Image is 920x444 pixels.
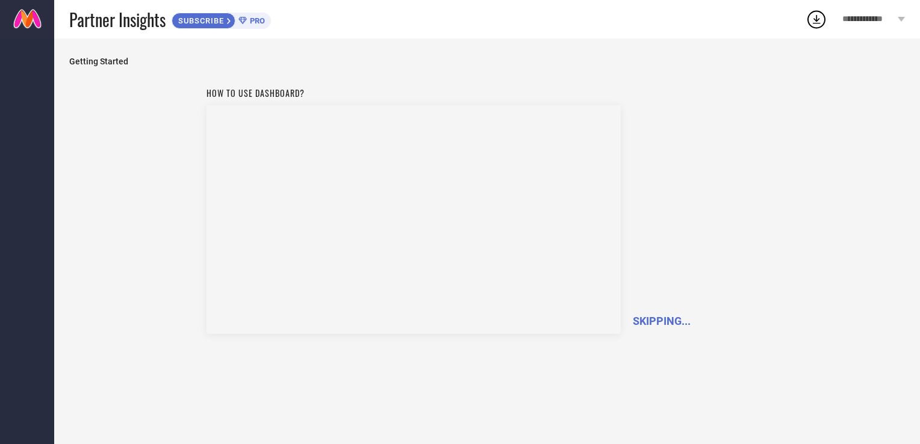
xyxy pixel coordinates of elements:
[207,105,621,334] iframe: Workspace Section
[172,16,227,25] span: SUBSCRIBE
[633,315,691,327] span: SKIPPING...
[69,7,166,32] span: Partner Insights
[69,57,905,66] span: Getting Started
[247,16,265,25] span: PRO
[172,10,271,29] a: SUBSCRIBEPRO
[806,8,827,30] div: Open download list
[207,87,621,99] h1: How to use dashboard?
